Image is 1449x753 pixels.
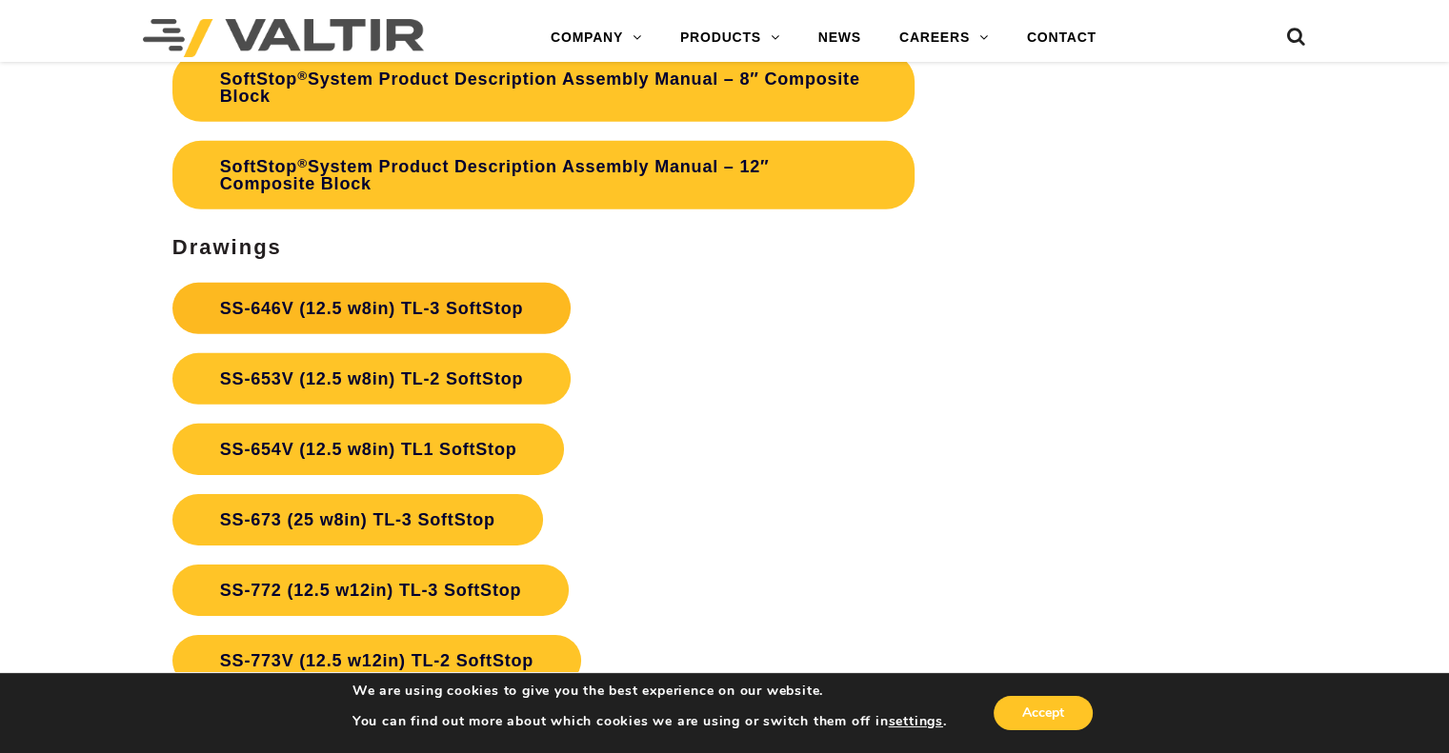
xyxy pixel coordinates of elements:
[172,424,565,475] a: SS-654V (12.5 w8in) TL1 SoftStop
[172,565,569,616] a: SS-772 (12.5 w12in) TL-3 SoftStop
[172,635,581,686] a: SS-773V (12.5 w12in) TL-2 SoftStop
[888,713,942,730] button: settings
[172,141,915,209] a: SoftStop®System Product Description Assembly Manual – 12″ Composite Block
[297,156,308,170] sup: ®
[172,283,571,334] a: SS-646V (12.5 w8in) TL-3 SoftStop
[172,53,915,122] a: SoftStop®System Product Description Assembly Manual – 8″ Composite Block
[799,19,880,57] a: NEWS
[172,235,282,259] strong: Drawings
[143,19,424,57] img: Valtir
[297,69,308,83] sup: ®
[532,19,661,57] a: COMPANY
[352,683,947,700] p: We are using cookies to give you the best experience on our website.
[172,494,543,545] a: SS-673 (25 w8in) TL-3 SoftStop
[1008,19,1116,57] a: CONTACT
[661,19,799,57] a: PRODUCTS
[352,713,947,730] p: You can find out more about which cookies we are using or switch them off in .
[880,19,1008,57] a: CAREERS
[172,353,571,405] a: SS-653V (12.5 w8in) TL-2 SoftStop
[994,696,1093,730] button: Accept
